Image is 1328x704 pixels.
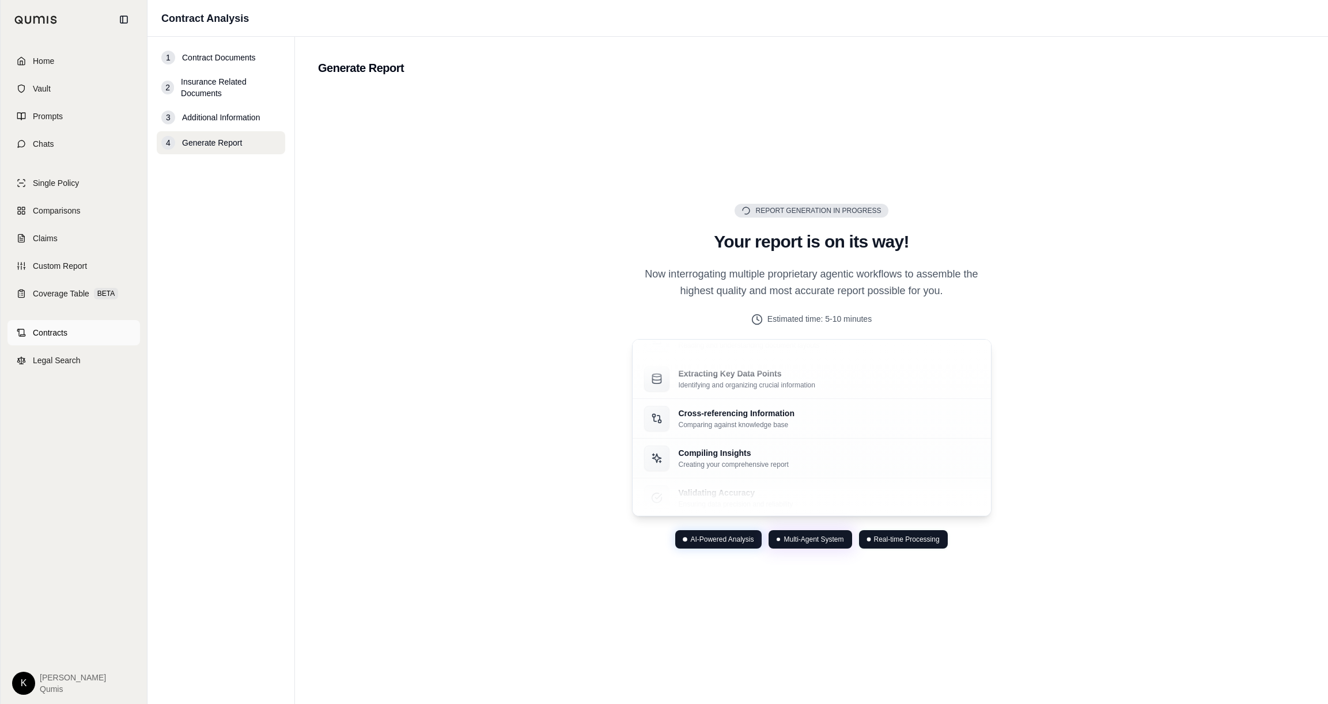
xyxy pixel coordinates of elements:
[7,170,140,196] a: Single Policy
[679,368,815,379] p: Extracting Key Data Points
[7,348,140,373] a: Legal Search
[7,48,140,74] a: Home
[161,51,175,64] div: 1
[7,226,140,251] a: Claims
[115,10,133,29] button: Collapse sidebar
[182,137,242,149] span: Generate Report
[181,76,281,99] span: Insurance Related Documents
[632,266,992,300] p: Now interrogating multiple proprietary agentic workflows to assemble the highest quality and most...
[679,420,794,429] p: Comparing against knowledge base
[94,288,118,299] span: BETA
[318,60,1305,76] h2: Generate Report
[874,535,940,544] span: Real-time Processing
[679,380,815,390] p: Identifying and organizing crucial information
[784,535,843,544] span: Multi-Agent System
[7,104,140,129] a: Prompts
[632,231,992,252] h2: Your report is on its way!
[14,16,58,24] img: Qumis Logo
[33,111,63,122] span: Prompts
[33,288,89,299] span: Coverage Table
[40,683,106,695] span: Qumis
[33,177,79,189] span: Single Policy
[33,355,81,366] span: Legal Search
[182,112,260,123] span: Additional Information
[7,198,140,223] a: Comparisons
[161,111,175,124] div: 3
[767,313,872,325] span: Estimated time: 5-10 minutes
[12,672,35,695] div: K
[690,535,754,544] span: AI-Powered Analysis
[182,52,256,63] span: Contract Documents
[7,131,140,157] a: Chats
[755,206,881,215] span: Report Generation in Progress
[7,320,140,345] a: Contracts
[7,76,140,101] a: Vault
[7,253,140,279] a: Custom Report
[33,55,54,67] span: Home
[33,233,58,244] span: Claims
[40,672,106,683] span: [PERSON_NAME]
[33,138,54,150] span: Chats
[679,447,789,459] p: Compiling Insights
[33,205,80,216] span: Comparisons
[679,500,793,509] p: Ensuring data precision and reliability
[679,487,793,498] p: Validating Accuracy
[679,460,789,469] p: Creating your comprehensive report
[33,327,67,338] span: Contracts
[33,83,51,94] span: Vault
[161,136,175,150] div: 4
[161,81,174,94] div: 2
[161,10,249,26] h1: Contract Analysis
[7,281,140,306] a: Coverage TableBETA
[33,260,87,272] span: Custom Report
[679,341,820,350] p: Reading and understanding document layouts
[679,408,794,419] p: Cross-referencing Information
